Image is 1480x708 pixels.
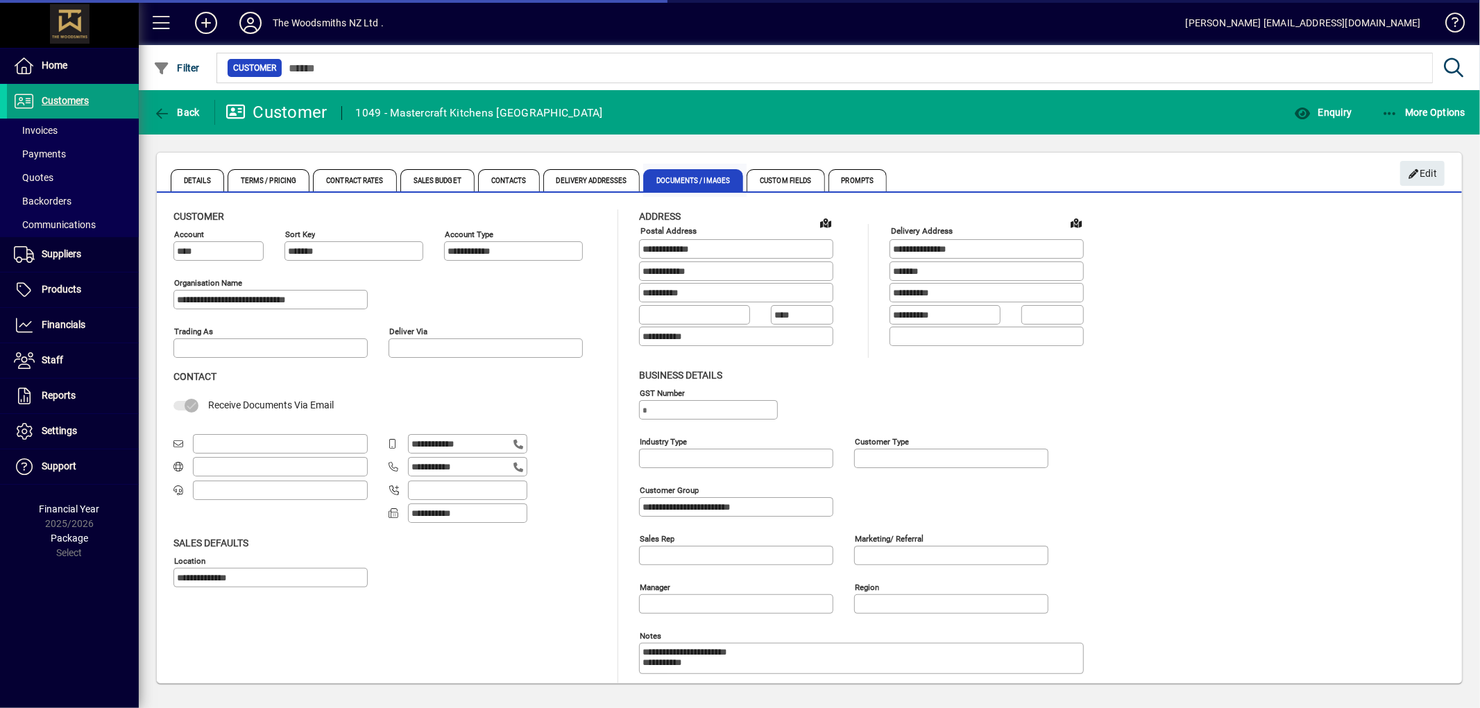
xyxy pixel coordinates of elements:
[445,230,493,239] mat-label: Account Type
[150,55,203,80] button: Filter
[150,100,203,125] button: Back
[42,425,77,436] span: Settings
[1294,107,1352,118] span: Enquiry
[815,211,837,234] a: View on map
[543,169,640,191] span: Delivery Addresses
[173,537,248,549] span: Sales defaults
[173,371,216,382] span: Contact
[639,370,722,381] span: Business details
[7,379,139,413] a: Reports
[478,169,540,191] span: Contacts
[228,10,273,35] button: Profile
[313,169,396,191] span: Contract Rates
[1381,107,1466,118] span: More Options
[640,388,685,397] mat-label: GST Number
[1400,161,1445,186] button: Edit
[828,169,887,191] span: Prompts
[153,62,200,74] span: Filter
[7,213,139,236] a: Communications
[7,237,139,272] a: Suppliers
[153,107,200,118] span: Back
[14,196,71,207] span: Backorders
[42,60,67,71] span: Home
[228,169,310,191] span: Terms / Pricing
[7,166,139,189] a: Quotes
[640,630,661,640] mat-label: Notes
[174,555,205,565] mat-label: Location
[855,436,909,446] mat-label: Customer type
[7,49,139,83] a: Home
[7,343,139,378] a: Staff
[174,230,204,239] mat-label: Account
[1408,162,1438,185] span: Edit
[171,169,224,191] span: Details
[208,399,334,411] span: Receive Documents Via Email
[285,230,315,239] mat-label: Sort key
[42,248,81,259] span: Suppliers
[643,169,743,191] span: Documents / Images
[1065,211,1087,234] a: View on map
[389,327,427,336] mat-label: Deliver via
[40,503,100,515] span: Financial Year
[273,12,384,34] div: The Woodsmiths NZ Ltd .
[42,354,63,365] span: Staff
[42,95,89,106] span: Customers
[747,169,824,191] span: Custom Fields
[174,327,213,336] mat-label: Trading as
[139,100,215,125] app-page-header-button: Back
[7,308,139,343] a: Financials
[51,533,88,544] span: Package
[7,142,139,166] a: Payments
[7,414,139,449] a: Settings
[640,436,687,446] mat-label: Industry type
[14,125,58,136] span: Invoices
[174,278,242,288] mat-label: Organisation name
[855,582,879,592] mat-label: Region
[1378,100,1470,125] button: More Options
[14,172,53,183] span: Quotes
[233,61,276,75] span: Customer
[42,284,81,295] span: Products
[184,10,228,35] button: Add
[356,102,603,124] div: 1049 - Mastercraft Kitchens [GEOGRAPHIC_DATA]
[14,219,96,230] span: Communications
[640,533,674,543] mat-label: Sales rep
[42,460,76,472] span: Support
[42,390,76,401] span: Reports
[639,211,681,222] span: Address
[855,533,924,543] mat-label: Marketing/ Referral
[1435,3,1463,48] a: Knowledge Base
[1186,12,1421,34] div: [PERSON_NAME] [EMAIL_ADDRESS][DOMAIN_NAME]
[42,319,85,330] span: Financials
[7,119,139,142] a: Invoices
[173,211,224,222] span: Customer
[7,449,139,484] a: Support
[14,148,66,159] span: Payments
[7,273,139,307] a: Products
[226,101,328,123] div: Customer
[1291,100,1355,125] button: Enquiry
[640,485,699,494] mat-label: Customer group
[400,169,475,191] span: Sales Budget
[640,582,670,592] mat-label: Manager
[7,189,139,213] a: Backorders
